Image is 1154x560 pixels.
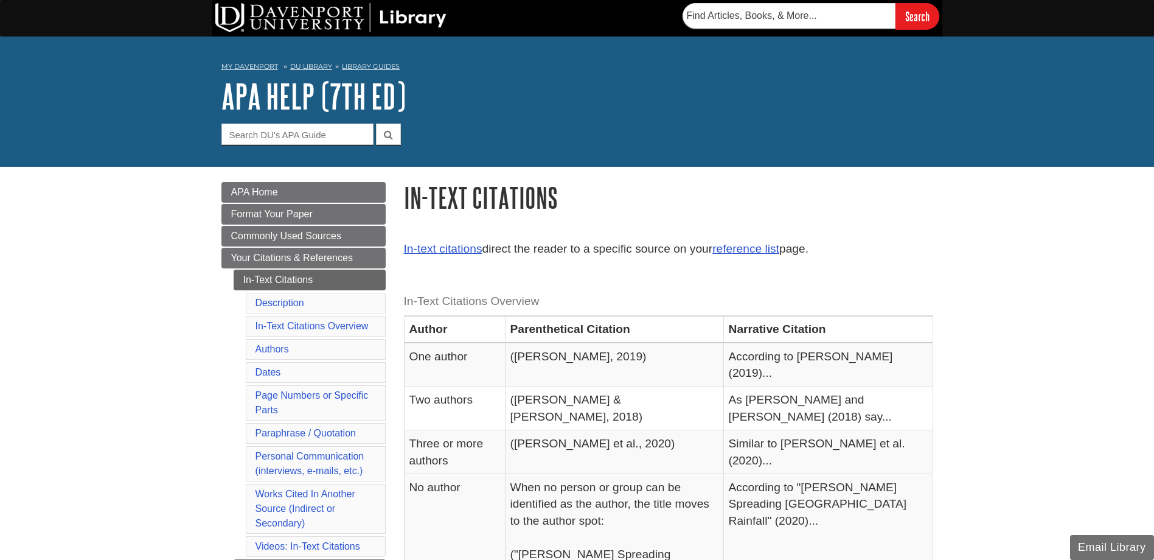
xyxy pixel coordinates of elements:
a: reference list [712,242,779,255]
a: APA Help (7th Ed) [221,77,406,115]
th: Parenthetical Citation [505,316,723,343]
nav: breadcrumb [221,58,933,78]
td: One author [404,343,505,387]
img: DU Library [215,3,447,32]
a: In-Text Citations Overview [255,321,369,331]
h1: In-Text Citations [404,182,933,213]
a: Dates [255,367,281,377]
a: APA Home [221,182,386,203]
td: According to [PERSON_NAME] (2019)... [723,343,933,387]
input: Search DU's APA Guide [221,124,374,145]
a: In-text citations [404,242,482,255]
td: Similar to [PERSON_NAME] et al. (2020)... [723,430,933,474]
a: In-Text Citations [234,270,386,290]
a: Paraphrase / Quotation [255,428,356,438]
form: Searches DU Library's articles, books, and more [683,3,939,29]
a: Commonly Used Sources [221,226,386,247]
span: Your Citations & References [231,253,353,263]
td: Three or more authors [404,430,505,474]
input: Find Articles, Books, & More... [683,3,895,29]
a: Works Cited In Another Source (Indirect or Secondary) [255,489,355,528]
button: Email Library [1070,535,1154,560]
a: Description [255,298,304,308]
a: Videos: In-Text Citations [255,541,360,551]
a: Format Your Paper [221,204,386,225]
td: ([PERSON_NAME] et al., 2020) [505,430,723,474]
a: Your Citations & References [221,248,386,268]
a: Page Numbers or Specific Parts [255,390,369,415]
a: Authors [255,344,289,354]
td: Two authors [404,387,505,430]
th: Author [404,316,505,343]
p: direct the reader to a specific source on your page. [404,240,933,258]
a: Personal Communication(interviews, e-mails, etc.) [255,451,364,476]
th: Narrative Citation [723,316,933,343]
td: ([PERSON_NAME], 2019) [505,343,723,387]
a: Library Guides [342,62,400,71]
span: Commonly Used Sources [231,231,341,241]
caption: In-Text Citations Overview [404,288,933,315]
a: My Davenport [221,61,278,72]
td: ([PERSON_NAME] & [PERSON_NAME], 2018) [505,387,723,430]
a: DU Library [290,62,332,71]
input: Search [895,3,939,29]
span: Format Your Paper [231,209,313,219]
span: APA Home [231,187,278,197]
td: As [PERSON_NAME] and [PERSON_NAME] (2018) say... [723,387,933,430]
